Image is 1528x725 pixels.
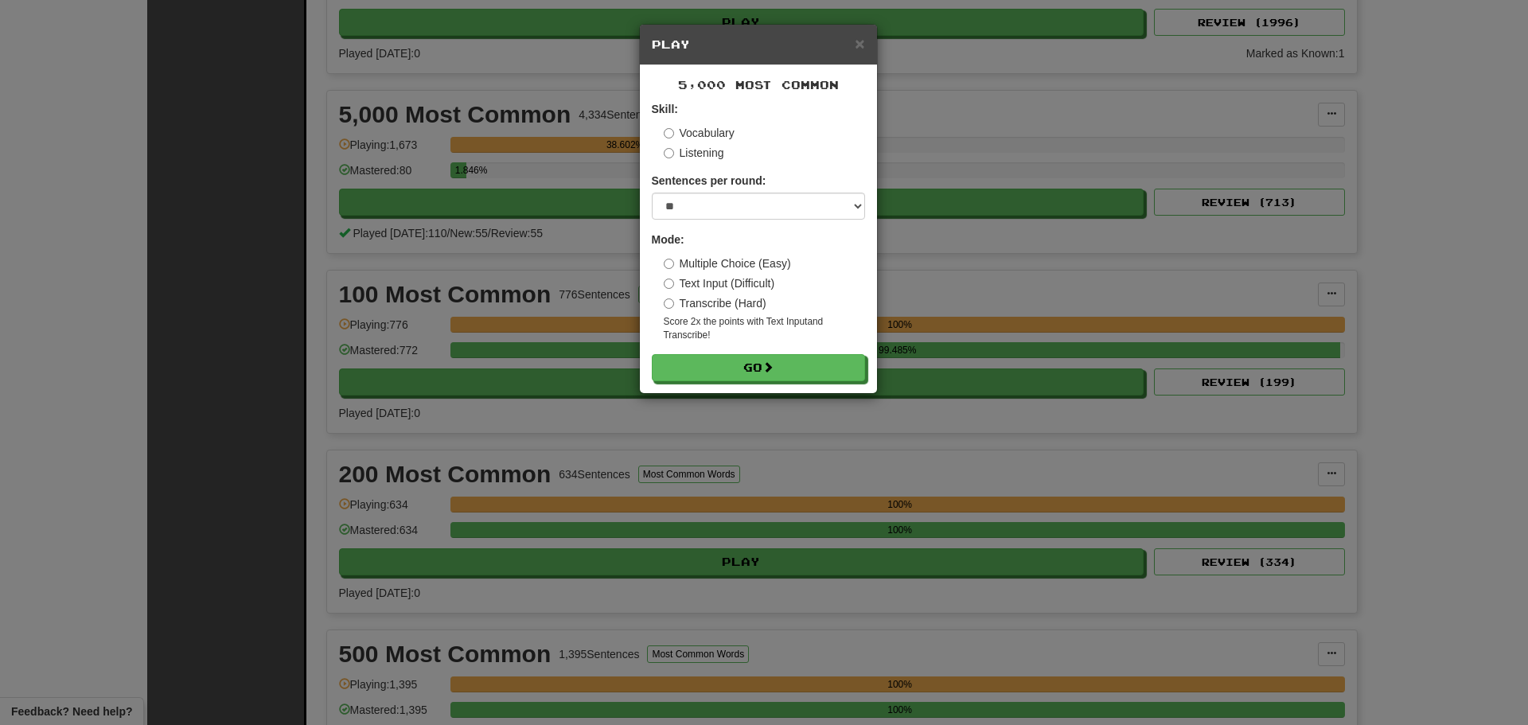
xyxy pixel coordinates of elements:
input: Multiple Choice (Easy) [664,259,674,269]
input: Vocabulary [664,128,674,138]
label: Text Input (Difficult) [664,275,775,291]
label: Vocabulary [664,125,735,141]
input: Transcribe (Hard) [664,298,674,309]
span: 5,000 Most Common [678,78,839,92]
strong: Mode: [652,233,684,246]
button: Close [855,35,864,52]
input: Listening [664,148,674,158]
label: Sentences per round: [652,173,766,189]
input: Text Input (Difficult) [664,279,674,289]
label: Multiple Choice (Easy) [664,255,791,271]
small: Score 2x the points with Text Input and Transcribe ! [664,315,865,342]
label: Listening [664,145,724,161]
button: Go [652,354,865,381]
span: × [855,34,864,53]
h5: Play [652,37,865,53]
strong: Skill: [652,103,678,115]
label: Transcribe (Hard) [664,295,766,311]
